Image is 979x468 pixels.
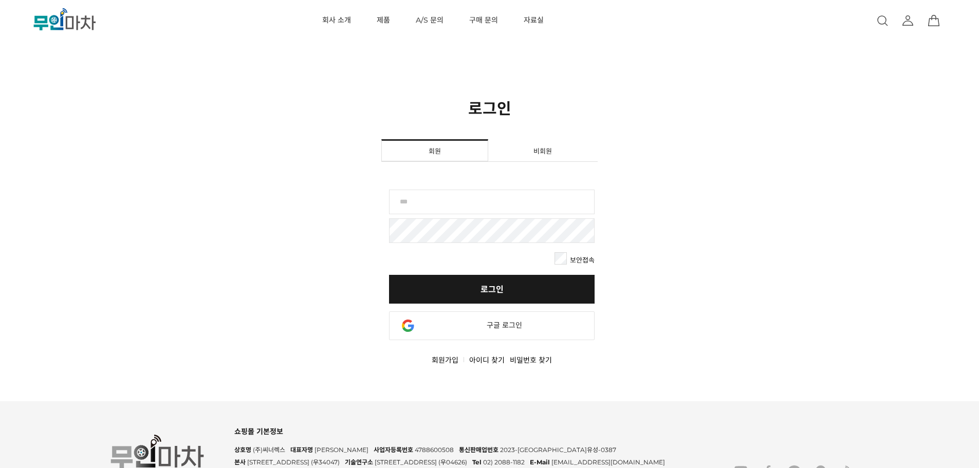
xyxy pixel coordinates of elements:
[551,458,665,466] span: [EMAIL_ADDRESS][DOMAIN_NAME]
[375,458,467,466] span: [STREET_ADDRESS] (우04626)
[381,139,488,161] li: 회원
[472,458,482,466] span: Tel
[290,446,313,454] span: 대표자명
[253,446,285,454] span: (주)씨너렉스
[389,311,595,340] a: 구글 로그인
[469,355,505,365] a: 아이디 찾기
[374,446,413,454] span: 사업자등록번호
[510,355,552,365] a: 비밀번호 찾기
[389,218,595,247] label: 비밀번호
[389,275,595,304] a: 로그인
[432,355,458,365] a: 회원가입
[490,141,596,161] li: 비회원
[570,255,595,265] label: 보안접속
[247,458,340,466] span: [STREET_ADDRESS] (우34047)
[500,446,616,454] span: 2023-[GEOGRAPHIC_DATA]유성-0387
[234,458,246,466] span: 본사
[315,446,368,454] span: [PERSON_NAME]
[459,446,498,454] span: 통신판매업번호
[389,190,595,218] label: 아이디
[468,96,511,119] h2: 로그인
[234,446,251,454] span: 상호명
[415,446,454,454] span: 4788600508
[234,424,724,439] div: 쇼핑몰 기본정보
[345,458,373,466] span: 기술연구소
[483,458,525,466] span: 02) 2088-1182
[530,458,550,466] span: E-Mail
